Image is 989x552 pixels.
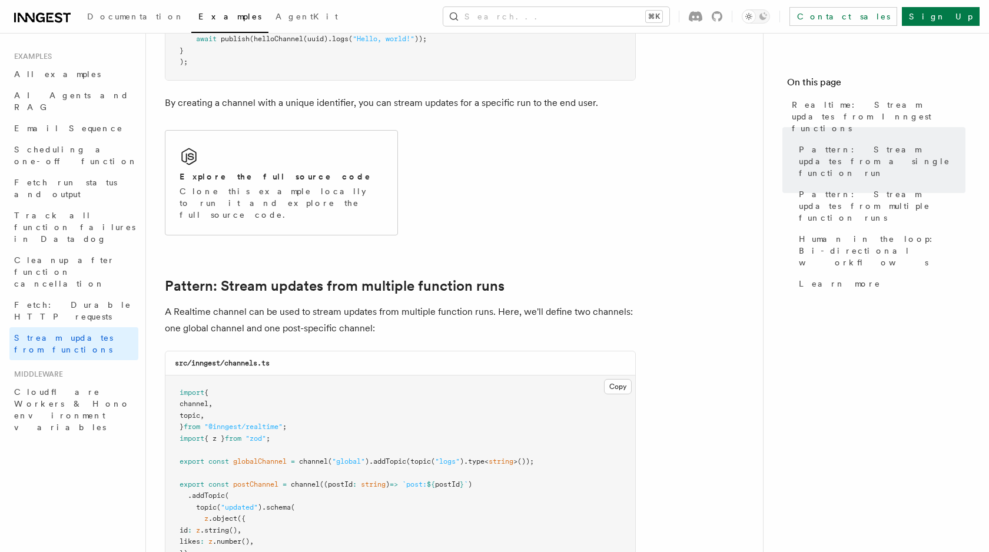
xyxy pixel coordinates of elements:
a: Stream updates from functions [9,327,138,360]
span: import [180,434,204,443]
span: export [180,457,204,465]
span: AgentKit [276,12,338,21]
a: AgentKit [268,4,345,32]
a: Fetch: Durable HTTP requests [9,294,138,327]
a: Pattern: Stream updates from multiple function runs [165,278,505,294]
a: Explore the full source codeClone this example locally to run it and explore the full source code. [165,130,398,235]
a: Cleanup after function cancellation [9,250,138,294]
p: By creating a channel with a unique identifier, you can stream updates for a specific run to the ... [165,95,636,111]
a: Track all function failures in Datadog [9,205,138,250]
span: , [250,537,254,546]
span: z [196,526,200,534]
span: "Hello, world!" [353,35,414,43]
span: ( [250,35,254,43]
span: Realtime: Stream updates from Inngest functions [792,99,965,134]
button: Toggle dark mode [742,9,770,24]
span: } [180,46,184,55]
a: Contact sales [789,7,897,26]
p: A Realtime channel can be used to stream updates from multiple function runs. Here, we'll define ... [165,304,636,337]
span: postChannel [233,480,278,488]
span: export [180,480,204,488]
p: Clone this example locally to run it and explore the full source code. [180,185,383,221]
a: Documentation [80,4,191,32]
span: () [241,537,250,546]
span: >()); [513,457,534,465]
span: ` [464,480,468,488]
span: channel [291,480,320,488]
span: Cleanup after function cancellation [14,255,115,288]
span: ${ [427,480,435,488]
span: .type [464,457,484,465]
a: Human in the loop: Bi-directional workflows [794,228,965,273]
a: Realtime: Stream updates from Inngest functions [787,94,965,139]
span: topic [196,503,217,511]
span: Human in the loop: Bi-directional workflows [799,233,965,268]
span: Fetch: Durable HTTP requests [14,300,131,321]
span: { z } [204,434,225,443]
span: .object [208,514,237,523]
span: Scheduling a one-off function [14,145,138,166]
span: => [390,480,398,488]
span: from [225,434,241,443]
span: , [200,411,204,420]
span: .logs [328,35,349,43]
span: = [283,480,287,488]
span: Examples [9,52,52,61]
span: "updated" [221,503,258,511]
span: ); [180,58,188,66]
span: id [180,526,188,534]
span: ) [468,480,472,488]
span: ) [386,480,390,488]
span: } [460,480,464,488]
span: () [229,526,237,534]
span: AI Agents and RAG [14,91,129,112]
span: "logs" [435,457,460,465]
span: ; [283,423,287,431]
span: (uuid) [303,35,328,43]
span: channel [299,457,328,465]
span: from [184,423,200,431]
h4: On this page [787,75,965,94]
span: .string [200,526,229,534]
span: string [489,457,513,465]
span: ; [266,434,270,443]
span: Pattern: Stream updates from multiple function runs [799,188,965,224]
span: "@inngest/realtime" [204,423,283,431]
a: Cloudflare Workers & Hono environment variables [9,381,138,438]
span: publish [221,35,250,43]
span: ({ [237,514,245,523]
span: ((postId [320,480,353,488]
span: ( [328,457,332,465]
span: `post: [402,480,427,488]
span: : [188,526,192,534]
span: { [204,388,208,397]
button: Copy [604,379,632,394]
span: Pattern: Stream updates from a single function run [799,144,965,179]
span: ( [225,491,229,500]
span: Stream updates from functions [14,333,113,354]
span: const [208,457,229,465]
span: = [291,457,295,465]
span: ( [217,503,221,511]
kbd: ⌘K [646,11,662,22]
span: Email Sequence [14,124,123,133]
span: , [208,400,213,408]
span: Cloudflare Workers & Hono environment variables [14,387,130,432]
button: Search...⌘K [443,7,669,26]
h2: Explore the full source code [180,171,371,182]
span: .addTopic [188,491,225,500]
code: src/inngest/channels.ts [175,359,270,367]
span: .schema [262,503,291,511]
span: ( [406,457,410,465]
span: Fetch run status and output [14,178,117,199]
span: < [484,457,489,465]
span: All examples [14,69,101,79]
span: ) [258,503,262,511]
span: Learn more [799,278,881,290]
span: Examples [198,12,261,21]
span: import [180,388,204,397]
span: ) [460,457,464,465]
span: .number [213,537,241,546]
span: : [200,537,204,546]
span: , [237,526,241,534]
